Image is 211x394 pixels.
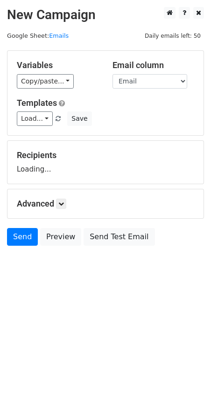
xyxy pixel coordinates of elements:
[17,74,74,89] a: Copy/paste...
[7,228,38,246] a: Send
[17,98,57,108] a: Templates
[67,111,91,126] button: Save
[7,7,204,23] h2: New Campaign
[17,60,98,70] h5: Variables
[17,150,194,160] h5: Recipients
[141,32,204,39] a: Daily emails left: 50
[7,32,69,39] small: Google Sheet:
[49,32,69,39] a: Emails
[113,60,194,70] h5: Email column
[17,199,194,209] h5: Advanced
[40,228,81,246] a: Preview
[17,150,194,174] div: Loading...
[17,111,53,126] a: Load...
[84,228,155,246] a: Send Test Email
[141,31,204,41] span: Daily emails left: 50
